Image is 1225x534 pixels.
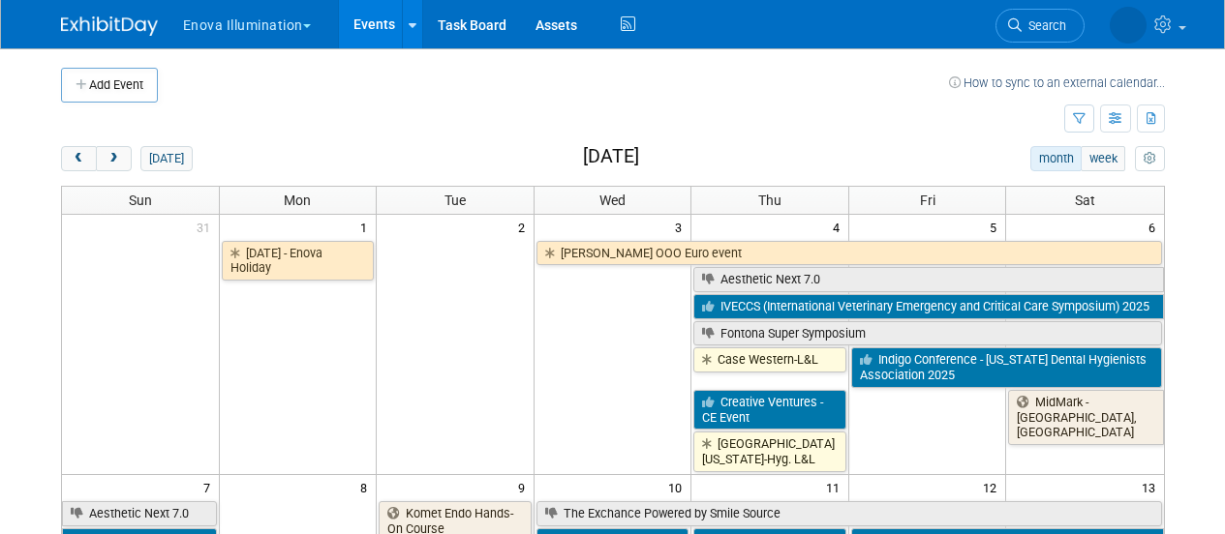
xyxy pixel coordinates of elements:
span: 11 [824,475,848,499]
a: [PERSON_NAME] OOO Euro event [536,241,1162,266]
button: [DATE] [140,146,192,171]
a: [GEOGRAPHIC_DATA][US_STATE]-Hyg. L&L [693,431,846,471]
a: MidMark - [GEOGRAPHIC_DATA], [GEOGRAPHIC_DATA] [1008,390,1163,445]
span: 31 [195,215,219,239]
span: 3 [673,215,690,239]
span: Sun [129,193,152,208]
i: Personalize Calendar [1144,153,1156,165]
span: 1 [358,215,376,239]
img: Sarah Swinick [1110,7,1147,44]
span: 4 [831,215,848,239]
a: [DATE] - Enova Holiday [222,241,375,281]
a: IVECCS (International Veterinary Emergency and Critical Care Symposium) 2025 [693,294,1163,319]
a: The Exchance Powered by Smile Source [536,501,1162,526]
button: next [96,146,132,171]
button: month [1030,146,1082,171]
img: ExhibitDay [61,16,158,36]
span: 2 [516,215,534,239]
a: Search [995,9,1085,43]
button: Add Event [61,68,158,103]
span: Mon [284,193,311,208]
button: myCustomButton [1135,146,1164,171]
a: Aesthetic Next 7.0 [62,501,217,526]
span: 10 [666,475,690,499]
button: week [1081,146,1125,171]
span: 13 [1140,475,1164,499]
span: 12 [981,475,1005,499]
a: How to sync to an external calendar... [949,75,1165,90]
span: 5 [988,215,1005,239]
span: 9 [516,475,534,499]
a: Aesthetic Next 7.0 [693,267,1163,292]
span: 6 [1147,215,1164,239]
a: Case Western-L&L [693,347,846,372]
span: Sat [1075,193,1095,208]
span: Search [1022,18,1066,33]
button: prev [61,146,97,171]
span: Tue [444,193,466,208]
span: 8 [358,475,376,499]
span: Fri [920,193,935,208]
a: Creative Ventures - CE Event [693,390,846,430]
a: Fontona Super Symposium [693,321,1161,346]
a: Indigo Conference - [US_STATE] Dental Hygienists Association 2025 [851,347,1162,387]
span: Wed [599,193,626,208]
span: 7 [201,475,219,499]
span: Thu [758,193,781,208]
h2: [DATE] [583,146,639,167]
